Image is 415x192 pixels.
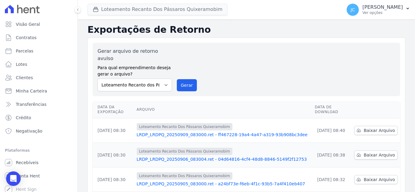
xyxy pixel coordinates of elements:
a: Baixar Arquivo [354,175,398,184]
span: Baixar Arquivo [364,177,395,183]
h2: Exportações de Retorno [87,24,405,35]
a: Parcelas [2,45,75,57]
a: LRDP_LRDPQ_20250906_083004.ret - 04d64816-4cf4-48d8-8846-5149f2f12753 [137,156,310,162]
span: Conta Hent [16,173,40,179]
span: Minha Carteira [16,88,47,94]
a: Baixar Arquivo [354,126,398,135]
p: [PERSON_NAME] [362,4,403,10]
a: Conta Hent [2,170,75,182]
span: Transferências [16,101,46,107]
span: Parcelas [16,48,33,54]
a: Transferências [2,98,75,110]
td: [DATE] 08:30 [93,167,134,192]
th: Data da Exportação [93,101,134,118]
span: Negativação [16,128,43,134]
button: Loteamento Recanto Dos Pássaros Quixeramobim [87,4,228,15]
td: [DATE] 08:38 [312,143,352,167]
span: Loteamento Recanto Dos Pássaros Quixeramobim [137,148,233,155]
a: LRDP_LRDPQ_20250909_083000.ret - ff467228-19a4-4a47-a319-93b908bc3dee [137,132,310,138]
span: Loteamento Recanto Dos Pássaros Quixeramobim [137,123,233,130]
span: Clientes [16,75,33,81]
a: Negativação [2,125,75,137]
td: [DATE] 08:40 [312,118,352,143]
label: Para qual empreendimento deseja gerar o arquivo? [98,62,172,77]
div: Plataformas [5,147,73,154]
p: Ver opções [362,10,403,15]
a: Visão Geral [2,18,75,30]
a: Recebíveis [2,157,75,169]
span: Crédito [16,115,31,121]
button: JC [PERSON_NAME] Ver opções [342,1,415,18]
a: Lotes [2,58,75,70]
th: Data de Download [312,101,352,118]
span: Baixar Arquivo [364,152,395,158]
th: Arquivo [134,101,313,118]
div: Open Intercom Messenger [6,171,21,186]
span: Lotes [16,61,27,67]
button: Gerar [177,79,197,91]
a: Clientes [2,72,75,84]
td: [DATE] 08:30 [93,143,134,167]
span: Visão Geral [16,21,40,27]
span: Loteamento Recanto Dos Pássaros Quixeramobim [137,172,233,180]
td: [DATE] 08:30 [93,118,134,143]
label: Gerar arquivo de retorno avulso [98,48,172,62]
span: Baixar Arquivo [364,127,395,133]
a: Contratos [2,32,75,44]
td: [DATE] 08:32 [312,167,352,192]
a: Minha Carteira [2,85,75,97]
span: JC [351,8,355,12]
span: Recebíveis [16,160,39,166]
a: Baixar Arquivo [354,150,398,160]
a: LRDP_LRDPQ_20250905_083000.ret - a24bf73e-f6eb-4f1c-93b5-7a4f410eb407 [137,181,310,187]
a: Crédito [2,112,75,124]
span: Contratos [16,35,36,41]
